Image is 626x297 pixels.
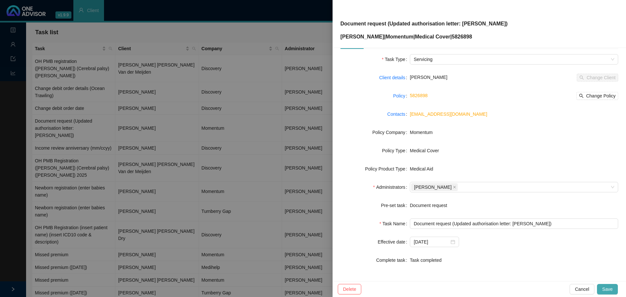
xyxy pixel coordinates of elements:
[411,183,458,191] span: Sarah-Lee Clements
[410,75,447,80] span: [PERSON_NAME]
[365,164,410,174] label: Policy Product Type
[410,202,618,209] div: Document request
[414,54,614,64] span: Servicing
[602,286,613,293] span: Save
[393,92,405,99] a: Policy
[381,200,410,211] label: Pre-set task
[340,20,508,28] p: Document request (Updated authorisation letter: [PERSON_NAME])
[372,127,410,138] label: Policy Company
[410,257,618,264] div: Task completed
[340,33,508,41] p: [PERSON_NAME] | | | 5826898
[577,74,618,82] button: Change Client
[378,237,410,247] label: Effective date
[382,54,410,65] label: Task Type
[586,92,616,99] span: Change Policy
[410,166,433,171] span: Medical Aid
[414,238,449,245] input: Select date
[415,34,450,39] span: Medical Cover
[387,111,405,118] a: Contacts
[343,286,356,293] span: Delete
[414,184,452,191] span: [PERSON_NAME]
[453,186,456,189] span: close
[379,74,405,81] a: Client details
[376,255,410,265] label: Complete task
[410,93,428,98] a: 5826898
[410,111,487,117] a: [EMAIL_ADDRESS][DOMAIN_NAME]
[380,218,410,229] label: Task Name
[373,182,410,192] label: Administrators
[597,284,618,294] button: Save
[576,92,618,100] button: Change Policy
[579,94,584,98] span: search
[382,145,410,156] label: Policy Type
[410,148,439,153] span: Medical Cover
[410,130,433,135] span: Momentum
[575,286,589,293] span: Cancel
[338,284,361,294] button: Delete
[570,284,594,294] button: Cancel
[386,34,413,39] span: Momentum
